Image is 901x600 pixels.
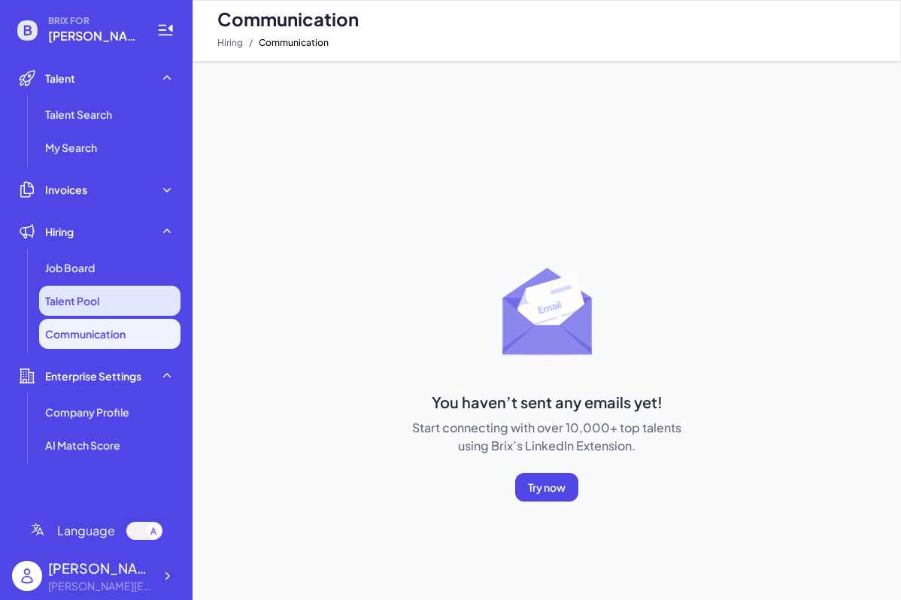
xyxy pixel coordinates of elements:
span: Talent Search [45,107,112,122]
img: No mail [493,253,613,374]
span: AI Match Score [45,438,120,453]
span: Enterprise Settings [45,368,141,383]
button: Try now [515,473,578,502]
img: user_logo.png [12,561,42,591]
span: Job Board [45,260,95,275]
span: fiona.jjsun@gmail.com [48,27,138,45]
span: Invoices [45,182,87,197]
span: Talent Pool [45,293,99,308]
p: Start connecting with over 10,000+ top talents using Brix’s LinkedIn Extension. [400,419,693,455]
div: Fiona Sun [48,558,153,578]
span: My Search [45,140,97,155]
span: Communication [217,7,359,31]
span: Talent [45,71,75,86]
span: Try now [528,480,566,494]
h3: You haven’t sent any emails yet! [400,392,693,413]
span: Language [57,522,115,540]
span: Communication [45,326,126,341]
div: fiona.jjsun@gmail.com [48,578,153,594]
span: Communication [259,34,329,52]
span: Company Profile [45,405,129,420]
span: / [249,34,253,52]
span: Hiring [45,224,74,239]
span: BRIX FOR [48,15,138,27]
